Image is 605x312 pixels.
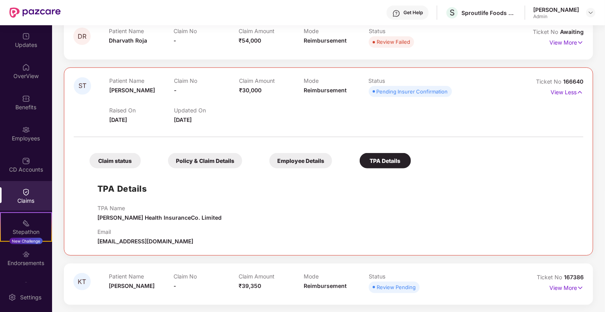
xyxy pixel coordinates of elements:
[109,116,127,123] span: [DATE]
[304,28,369,34] p: Mode
[533,28,560,35] span: Ticket No
[537,274,564,280] span: Ticket No
[97,238,193,245] span: [EMAIL_ADDRESS][DOMAIN_NAME]
[377,88,448,95] div: Pending Insurer Confirmation
[174,37,177,44] span: -
[22,95,30,103] img: svg+xml;base64,PHN2ZyBpZD0iQmVuZWZpdHMiIHhtbG5zPSJodHRwOi8vd3d3LnczLm9yZy8yMDAwL3N2ZyIgd2lkdGg9Ij...
[174,77,239,84] p: Claim No
[560,28,584,35] span: Awaiting
[549,36,584,47] p: View More
[90,153,141,168] div: Claim status
[304,37,347,44] span: Reimbursement
[239,77,304,84] p: Claim Amount
[377,38,410,46] div: Review Failed
[304,87,347,93] span: Reimbursement
[97,182,147,195] h1: TPA Details
[18,293,44,301] div: Settings
[109,87,155,93] span: [PERSON_NAME]
[109,107,174,114] p: Raised On
[392,9,400,17] img: svg+xml;base64,PHN2ZyBpZD0iSGVscC0zMngzMiIgeG1sbnM9Imh0dHA6Ly93d3cudzMub3JnLzIwMDAvc3ZnIiB3aWR0aD...
[109,282,155,289] span: [PERSON_NAME]
[22,126,30,134] img: svg+xml;base64,PHN2ZyBpZD0iRW1wbG95ZWVzIiB4bWxucz0iaHR0cDovL3d3dy53My5vcmcvMjAwMC9zdmciIHdpZHRoPS...
[22,32,30,40] img: svg+xml;base64,PHN2ZyBpZD0iVXBkYXRlZCIgeG1sbnM9Imh0dHA6Ly93d3cudzMub3JnLzIwMDAvc3ZnIiB3aWR0aD0iMj...
[109,28,174,34] p: Patient Name
[551,86,583,97] p: View Less
[168,153,242,168] div: Policy & Claim Details
[97,214,222,221] span: [PERSON_NAME] Health InsuranceCo. Limited
[239,37,261,44] span: ₹54,000
[78,82,86,89] span: ST
[97,205,222,211] p: TPA Name
[533,6,579,13] div: [PERSON_NAME]
[549,282,584,292] p: View More
[1,228,51,236] div: Stepathon
[97,228,193,235] p: Email
[588,9,594,16] img: svg+xml;base64,PHN2ZyBpZD0iRHJvcGRvd24tMzJ4MzIiIHhtbG5zPSJodHRwOi8vd3d3LnczLm9yZy8yMDAwL3N2ZyIgd2...
[78,33,86,40] span: DR
[22,188,30,196] img: svg+xml;base64,PHN2ZyBpZD0iQ2xhaW0iIHhtbG5zPSJodHRwOi8vd3d3LnczLm9yZy8yMDAwL3N2ZyIgd2lkdGg9IjIwIi...
[22,250,30,258] img: svg+xml;base64,PHN2ZyBpZD0iRW5kb3JzZW1lbnRzIiB4bWxucz0iaHR0cDovL3d3dy53My5vcmcvMjAwMC9zdmciIHdpZH...
[269,153,332,168] div: Employee Details
[109,37,147,44] span: Dharvath Roja
[369,28,434,34] p: Status
[174,282,177,289] span: -
[304,77,368,84] p: Mode
[8,293,16,301] img: svg+xml;base64,PHN2ZyBpZD0iU2V0dGluZy0yMHgyMCIgeG1sbnM9Imh0dHA6Ly93d3cudzMub3JnLzIwMDAvc3ZnIiB3aW...
[369,77,433,84] p: Status
[239,87,261,93] span: ₹30,000
[174,107,239,114] p: Updated On
[403,9,423,16] div: Get Help
[22,157,30,165] img: svg+xml;base64,PHN2ZyBpZD0iQ0RfQWNjb3VudHMiIGRhdGEtbmFtZT0iQ0QgQWNjb3VudHMiIHhtbG5zPSJodHRwOi8vd3...
[377,283,416,291] div: Review Pending
[577,38,584,47] img: svg+xml;base64,PHN2ZyB4bWxucz0iaHR0cDovL3d3dy53My5vcmcvMjAwMC9zdmciIHdpZHRoPSIxNyIgaGVpZ2h0PSIxNy...
[109,273,174,280] p: Patient Name
[239,273,304,280] p: Claim Amount
[461,9,517,17] div: Sproutlife Foods Private Limited
[450,8,455,17] span: S
[360,153,411,168] div: TPA Details
[239,28,304,34] p: Claim Amount
[22,282,30,290] img: svg+xml;base64,PHN2ZyBpZD0iTXlfT3JkZXJzIiBkYXRhLW5hbWU9Ik15IE9yZGVycyIgeG1sbnM9Imh0dHA6Ly93d3cudz...
[174,87,177,93] span: -
[577,88,583,97] img: svg+xml;base64,PHN2ZyB4bWxucz0iaHR0cDovL3d3dy53My5vcmcvMjAwMC9zdmciIHdpZHRoPSIxNyIgaGVpZ2h0PSIxNy...
[9,7,61,18] img: New Pazcare Logo
[9,238,43,244] div: New Challenge
[239,282,261,289] span: ₹39,350
[563,78,583,85] span: 166640
[536,78,563,85] span: Ticket No
[174,28,239,34] p: Claim No
[22,219,30,227] img: svg+xml;base64,PHN2ZyB4bWxucz0iaHR0cDovL3d3dy53My5vcmcvMjAwMC9zdmciIHdpZHRoPSIyMSIgaGVpZ2h0PSIyMC...
[577,284,584,292] img: svg+xml;base64,PHN2ZyB4bWxucz0iaHR0cDovL3d3dy53My5vcmcvMjAwMC9zdmciIHdpZHRoPSIxNyIgaGVpZ2h0PSIxNy...
[109,77,174,84] p: Patient Name
[564,274,584,280] span: 167386
[304,273,369,280] p: Mode
[369,273,434,280] p: Status
[533,13,579,20] div: Admin
[22,64,30,71] img: svg+xml;base64,PHN2ZyBpZD0iSG9tZSIgeG1sbnM9Imh0dHA6Ly93d3cudzMub3JnLzIwMDAvc3ZnIiB3aWR0aD0iMjAiIG...
[174,116,192,123] span: [DATE]
[304,282,347,289] span: Reimbursement
[78,278,86,285] span: KT
[174,273,239,280] p: Claim No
